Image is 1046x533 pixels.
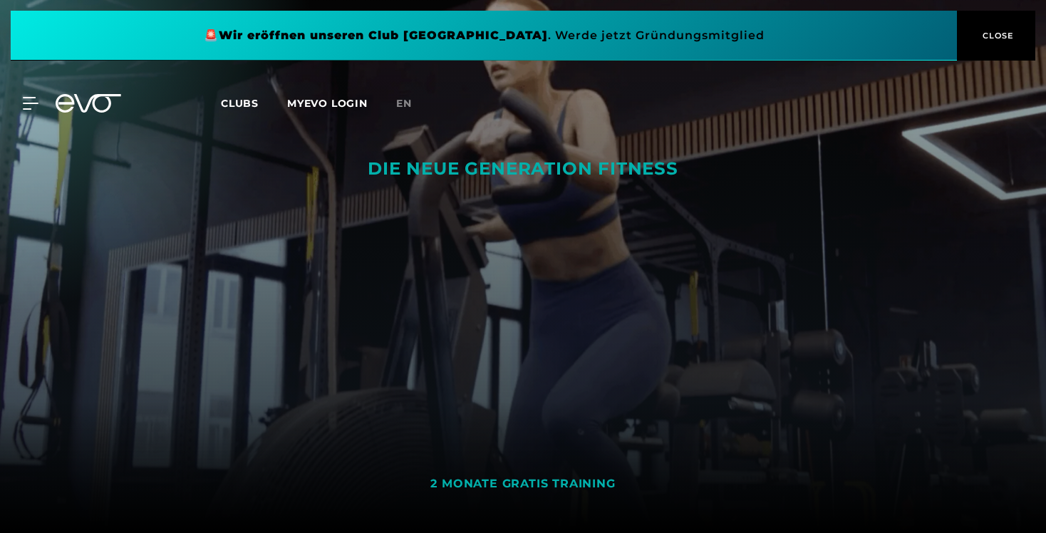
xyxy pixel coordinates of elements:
div: 2 MONATE GRATIS TRAINING [430,477,615,492]
a: MYEVO LOGIN [287,97,368,110]
span: en [396,97,412,110]
div: DIE NEUE GENERATION FITNESS [278,157,768,180]
a: en [396,95,429,112]
button: CLOSE [957,11,1035,61]
a: Clubs [221,96,287,110]
span: Clubs [221,97,259,110]
span: CLOSE [979,29,1014,42]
